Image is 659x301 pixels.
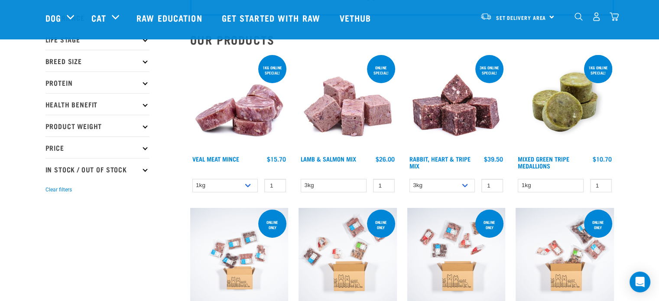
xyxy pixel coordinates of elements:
a: Cat [91,11,106,24]
div: Online Only [475,216,503,234]
div: Online Only [584,216,612,234]
div: 1kg online special! [584,61,612,79]
div: Open Intercom Messenger [630,272,650,292]
p: Price [45,136,149,158]
img: user.png [592,12,601,21]
input: 1 [264,179,286,192]
div: ONLINE SPECIAL! [367,61,395,79]
p: In Stock / Out Of Stock [45,158,149,180]
img: van-moving.png [480,13,492,20]
a: Rabbit, Heart & Tripe Mix [409,157,471,167]
div: Online Only [367,216,395,234]
div: $39.50 [484,155,503,162]
p: Protein [45,71,149,93]
div: 3kg online special! [475,61,503,79]
img: 1029 Lamb Salmon Mix 01 [299,53,397,152]
a: Vethub [331,0,382,35]
a: Raw Education [128,0,213,35]
div: $10.70 [593,155,612,162]
img: 1175 Rabbit Heart Tripe Mix 01 [407,53,506,152]
div: 1kg online special! [258,61,286,79]
a: Mixed Green Tripe Medallions [518,157,569,167]
p: Product Weight [45,115,149,136]
div: $15.70 [267,155,286,162]
input: 1 [590,179,612,192]
h2: Our Products [190,33,614,46]
img: 1160 Veal Meat Mince Medallions 01 [190,53,289,152]
p: Health Benefit [45,93,149,115]
div: $26.00 [376,155,395,162]
p: Breed Size [45,50,149,71]
input: 1 [373,179,395,192]
span: Set Delivery Area [496,16,546,19]
a: Lamb & Salmon Mix [301,157,356,160]
img: Mixed Green Tripe [516,53,614,152]
input: 1 [481,179,503,192]
img: home-icon-1@2x.png [575,13,583,21]
a: Dog [45,11,61,24]
a: Get started with Raw [213,0,331,35]
a: Veal Meat Mince [192,157,239,160]
img: home-icon@2x.png [610,12,619,21]
button: Clear filters [45,186,72,194]
div: ONLINE ONLY [258,216,286,234]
